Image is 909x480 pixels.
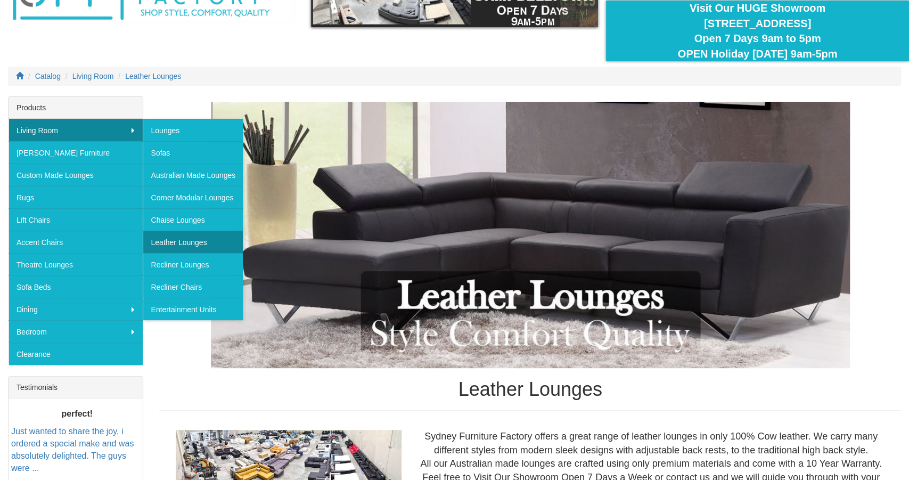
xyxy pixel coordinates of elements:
h1: Leather Lounges [159,379,901,400]
img: Leather Lounges [211,102,850,368]
a: Recliner Lounges [143,253,243,275]
a: Corner Modular Lounges [143,186,243,208]
a: [PERSON_NAME] Furniture [9,141,143,164]
div: Visit Our HUGE Showroom [STREET_ADDRESS] Open 7 Days 9am to 5pm OPEN Holiday [DATE] 9am-5pm [614,1,901,61]
a: Living Room [9,119,143,141]
a: Leather Lounges [125,72,181,80]
a: Leather Lounges [143,231,243,253]
div: Products [9,97,143,119]
a: Recliner Chairs [143,275,243,298]
a: Theatre Lounges [9,253,143,275]
a: Sofas [143,141,243,164]
a: Catalog [35,72,61,80]
a: Custom Made Lounges [9,164,143,186]
div: Testimonials [9,377,143,398]
a: Just wanted to share the joy, i ordered a special make and was absolutely delighted. The guys wer... [11,427,134,473]
a: Accent Chairs [9,231,143,253]
a: Lounges [143,119,243,141]
a: Rugs [9,186,143,208]
a: Sofa Beds [9,275,143,298]
a: Chaise Lounges [143,208,243,231]
a: Lift Chairs [9,208,143,231]
a: Dining [9,298,143,320]
a: Clearance [9,343,143,365]
a: Entertainment Units [143,298,243,320]
a: Bedroom [9,320,143,343]
a: Living Room [72,72,114,80]
a: Australian Made Lounges [143,164,243,186]
b: perfect! [61,409,93,418]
